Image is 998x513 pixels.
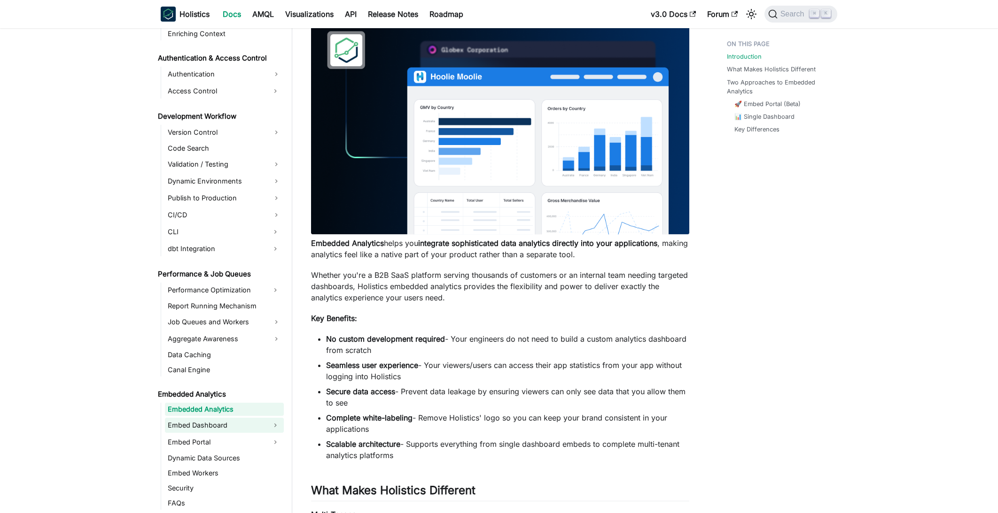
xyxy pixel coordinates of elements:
[165,467,284,480] a: Embed Workers
[727,65,816,74] a: What Makes Holistics Different
[734,100,801,108] a: 🚀 Embed Portal (Beta)
[702,7,743,22] a: Forum
[326,412,689,435] li: - Remove Holistics' logo so you can keep your brand consistent in your applications
[165,418,267,433] a: Embed Dashboard
[326,360,418,370] strong: Seamless user experience
[165,348,284,361] a: Data Caching
[165,27,284,40] a: Enriching Context
[165,207,284,222] a: CI/CD
[155,388,284,401] a: Embedded Analytics
[727,78,832,96] a: Two Approaches to Embedded Analytics
[267,84,284,99] button: Expand sidebar category 'Access Control'
[645,7,702,22] a: v3.0 Docs
[326,387,395,396] strong: Secure data access
[165,314,284,329] a: Job Queues and Workers
[267,241,284,256] button: Expand sidebar category 'dbt Integration'
[311,314,357,323] strong: Key Benefits:
[424,7,469,22] a: Roadmap
[311,238,384,248] strong: Embedded Analytics
[744,7,759,22] button: Switch between dark and light mode (currently light mode)
[326,360,689,382] li: - Your viewers/users can access their app statistics from your app without logging into Holistics
[165,125,284,140] a: Version Control
[155,110,284,123] a: Development Workflow
[165,331,284,346] a: Aggregate Awareness
[326,334,445,344] strong: No custom development required
[161,7,176,22] img: Holistics
[165,84,267,99] a: Access Control
[155,268,284,281] a: Performance & Job Queues
[821,9,831,18] kbd: K
[326,438,689,461] li: - Supports everything from single dashboard embeds to complete multi-tenant analytics platforms
[267,283,284,298] button: Expand sidebar category 'Performance Optimization'
[311,483,689,501] h2: What Makes Holistics Different
[810,9,819,18] kbd: ⌘
[727,52,762,61] a: Introduction
[326,386,689,408] li: - Prevent data leakage by ensuring viewers can only see data that you allow them to see
[418,238,657,248] strong: integrate sophisticated data analytics directly into your applications
[764,6,837,23] button: Search (Command+K)
[165,283,267,298] a: Performance Optimization
[165,174,284,189] a: Dynamic Environments
[311,269,689,303] p: Whether you're a B2B SaaS platform serving thousands of customers or an internal team needing tar...
[165,452,284,465] a: Dynamic Data Sources
[734,125,780,134] a: Key Differences
[165,67,284,82] a: Authentication
[247,7,280,22] a: AMQL
[165,363,284,376] a: Canal Engine
[165,482,284,495] a: Security
[161,7,210,22] a: HolisticsHolistics
[326,333,689,356] li: - Your engineers do not need to build a custom analytics dashboard from scratch
[267,224,284,239] button: Expand sidebar category 'CLI'
[311,17,689,235] img: Embedded Dashboard
[326,439,400,449] strong: Scalable architecture
[362,7,424,22] a: Release Notes
[165,142,284,155] a: Code Search
[165,241,267,256] a: dbt Integration
[326,413,413,422] strong: Complete white-labeling
[165,299,284,313] a: Report Running Mechanism
[179,8,210,20] b: Holistics
[165,497,284,510] a: FAQs
[217,7,247,22] a: Docs
[165,157,284,172] a: Validation / Testing
[339,7,362,22] a: API
[165,224,267,239] a: CLI
[778,10,810,18] span: Search
[267,418,284,433] button: Expand sidebar category 'Embed Dashboard'
[280,7,339,22] a: Visualizations
[165,191,284,206] a: Publish to Production
[165,435,267,450] a: Embed Portal
[311,237,689,260] p: helps you , making analytics feel like a native part of your product rather than a separate tool.
[165,403,284,416] a: Embedded Analytics
[267,435,284,450] button: Expand sidebar category 'Embed Portal'
[155,52,284,65] a: Authentication & Access Control
[151,28,292,513] nav: Docs sidebar
[734,112,795,121] a: 📊 Single Dashboard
